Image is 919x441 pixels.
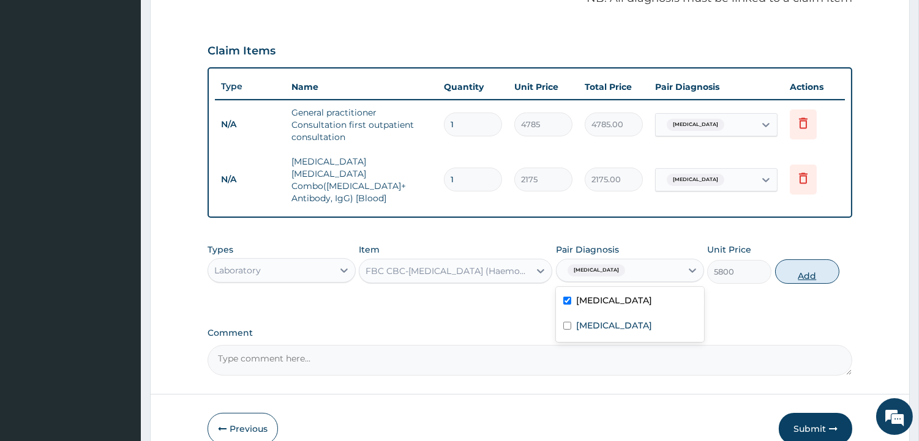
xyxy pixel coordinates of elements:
[576,294,652,306] label: [MEDICAL_DATA]
[285,75,438,99] th: Name
[71,139,169,262] span: We're online!
[64,69,206,84] div: Chat with us now
[667,119,724,131] span: [MEDICAL_DATA]
[214,264,261,276] div: Laboratory
[201,6,230,35] div: Minimize live chat window
[438,75,508,99] th: Quantity
[667,174,724,186] span: [MEDICAL_DATA]
[579,75,649,99] th: Total Price
[576,319,652,332] label: [MEDICAL_DATA]
[784,75,845,99] th: Actions
[208,328,852,338] label: Comment
[6,303,233,346] textarea: Type your message and hit 'Enter'
[215,168,285,191] td: N/A
[208,245,233,255] label: Types
[707,243,751,256] label: Unit Price
[359,243,380,256] label: Item
[208,45,276,58] h3: Claim Items
[775,259,839,284] button: Add
[23,61,50,92] img: d_794563401_company_1708531726252_794563401
[215,75,285,98] th: Type
[285,149,438,210] td: [MEDICAL_DATA] [MEDICAL_DATA] Combo([MEDICAL_DATA]+ Antibody, IgG) [Blood]
[366,265,531,277] div: FBC CBC-[MEDICAL_DATA] (Haemogram) - [Blood]
[649,75,784,99] th: Pair Diagnosis
[508,75,579,99] th: Unit Price
[568,264,625,276] span: [MEDICAL_DATA]
[285,100,438,149] td: General practitioner Consultation first outpatient consultation
[215,113,285,136] td: N/A
[556,243,619,256] label: Pair Diagnosis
